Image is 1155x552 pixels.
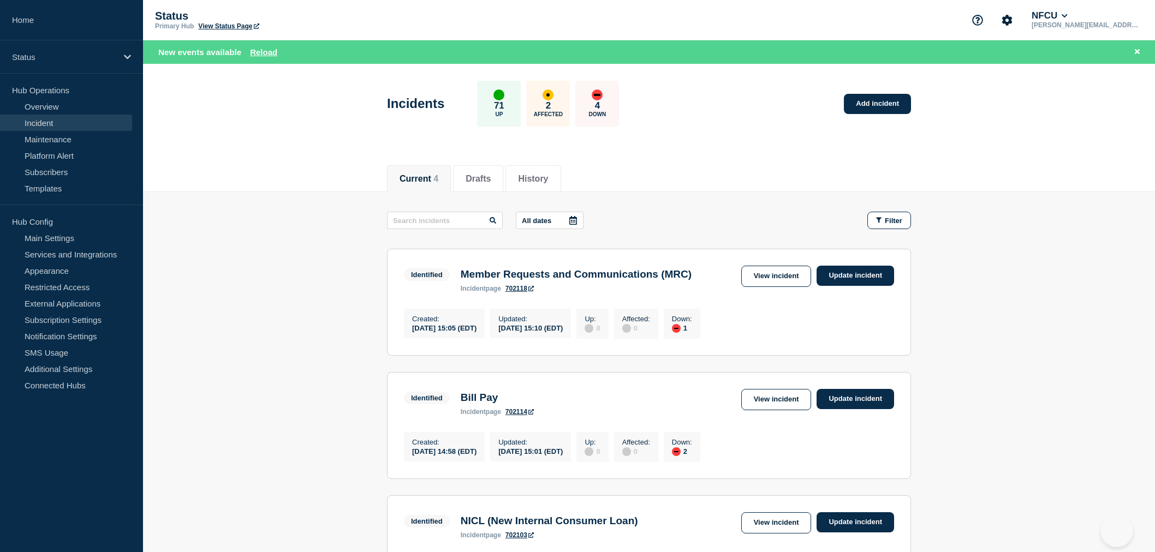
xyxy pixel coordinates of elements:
a: Update incident [817,266,894,286]
p: Down : [672,315,692,323]
iframe: Help Scout Beacon - Open [1100,514,1133,547]
button: Account settings [996,9,1019,32]
h3: NICL (New Internal Consumer Loan) [461,515,638,527]
div: 2 [672,446,692,456]
div: [DATE] 14:58 (EDT) [412,446,477,455]
p: 2 [546,100,551,111]
div: 0 [622,446,650,456]
div: disabled [585,447,593,456]
button: Support [966,9,989,32]
div: 1 [672,323,692,333]
button: All dates [516,212,584,229]
div: up [493,89,504,100]
a: Update incident [817,512,894,532]
p: All dates [522,217,551,225]
div: 0 [622,323,650,333]
div: affected [543,89,553,100]
div: [DATE] 15:01 (EDT) [498,446,563,455]
div: 0 [585,446,600,456]
p: Up : [585,438,600,446]
button: Reload [250,47,277,57]
p: page [461,531,501,539]
a: View Status Page [198,22,259,30]
span: incident [461,285,486,292]
a: 702114 [505,408,534,416]
a: 702118 [505,285,534,292]
a: View incident [741,512,812,533]
p: Affected : [622,315,650,323]
div: disabled [622,447,631,456]
p: Created : [412,438,477,446]
span: Identified [404,268,450,281]
span: Identified [404,515,450,527]
p: [PERSON_NAME][EMAIL_ADDRESS][DOMAIN_NAME] [1029,21,1143,29]
p: Up : [585,315,600,323]
p: 71 [494,100,504,111]
p: Primary Hub [155,22,194,30]
p: page [461,285,501,292]
div: [DATE] 15:05 (EDT) [412,323,477,332]
input: Search incidents [387,212,503,229]
a: View incident [741,389,812,410]
button: History [518,174,548,184]
button: Current 4 [400,174,438,184]
button: Drafts [466,174,491,184]
p: page [461,408,501,416]
p: Status [12,52,117,62]
button: NFCU [1029,10,1070,21]
button: Filter [867,212,911,229]
p: 4 [595,100,600,111]
span: incident [461,531,486,539]
p: Updated : [498,438,563,446]
a: View incident [741,266,812,287]
h3: Member Requests and Communications (MRC) [461,268,692,280]
p: Affected : [622,438,650,446]
p: Down [589,111,606,117]
a: Add incident [844,94,911,114]
span: 4 [433,174,438,183]
h3: Bill Pay [461,392,534,404]
span: incident [461,408,486,416]
div: disabled [622,324,631,333]
a: Update incident [817,389,894,409]
div: down [672,324,681,333]
p: Up [495,111,503,117]
a: 702103 [505,531,534,539]
p: Down : [672,438,692,446]
div: [DATE] 15:10 (EDT) [498,323,563,332]
div: disabled [585,324,593,333]
p: Updated : [498,315,563,323]
p: Affected [534,111,563,117]
p: Status [155,10,373,22]
p: Created : [412,315,477,323]
span: Identified [404,392,450,404]
div: 0 [585,323,600,333]
div: down [592,89,603,100]
div: down [672,447,681,456]
span: New events available [158,47,241,57]
span: Filter [885,217,902,225]
h1: Incidents [387,96,444,111]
